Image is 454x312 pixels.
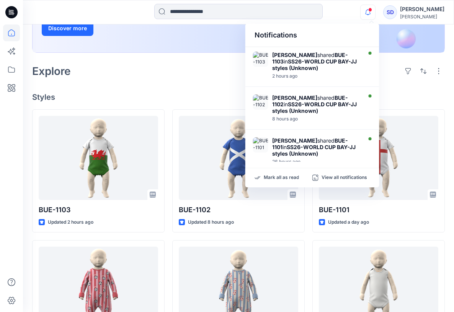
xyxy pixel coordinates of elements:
img: BUE-1101 [253,137,268,153]
div: [PERSON_NAME] [400,5,444,14]
div: shared in [272,94,360,114]
p: BUE-1102 [179,205,298,215]
h4: Styles [32,93,445,102]
p: Updated 8 hours ago [188,218,234,226]
strong: [PERSON_NAME] [272,94,317,101]
strong: BUE-1101 [272,137,348,150]
strong: [PERSON_NAME] [272,52,317,58]
a: Discover more [42,21,214,36]
div: shared in [272,52,360,71]
div: Thursday, September 25, 2025 05:02 [272,116,360,122]
strong: [PERSON_NAME] [272,137,317,144]
p: BUE-1103 [39,205,158,215]
div: Notifications [245,24,379,47]
p: BUE-1101 [319,205,438,215]
p: Updated 2 hours ago [48,218,93,226]
strong: SS26-WORLD CUP BAY-JJ styles (Unknown) [272,58,357,71]
div: [PERSON_NAME] [400,14,444,19]
strong: BUE-1103 [272,52,348,65]
p: Updated a day ago [328,218,369,226]
strong: BUE-1102 [272,94,348,107]
div: Thursday, September 25, 2025 10:44 [272,73,360,79]
div: shared in [272,137,360,157]
strong: SS26-WORLD CUP BAY-JJ styles (Unknown) [272,101,357,114]
button: Discover more [42,21,93,36]
strong: SS26-WORLD CUP BAY-JJ styles (Unknown) [272,144,356,157]
img: BUE-1103 [253,52,268,67]
h2: Explore [32,65,71,77]
img: BUE-1102 [253,94,268,110]
a: BUE-1103 [39,116,158,200]
a: BUE-1102 [179,116,298,200]
p: Mark all as read [264,174,299,181]
p: View all notifications [322,174,367,181]
div: Wednesday, September 24, 2025 11:05 [272,159,360,164]
div: SD [383,5,397,19]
